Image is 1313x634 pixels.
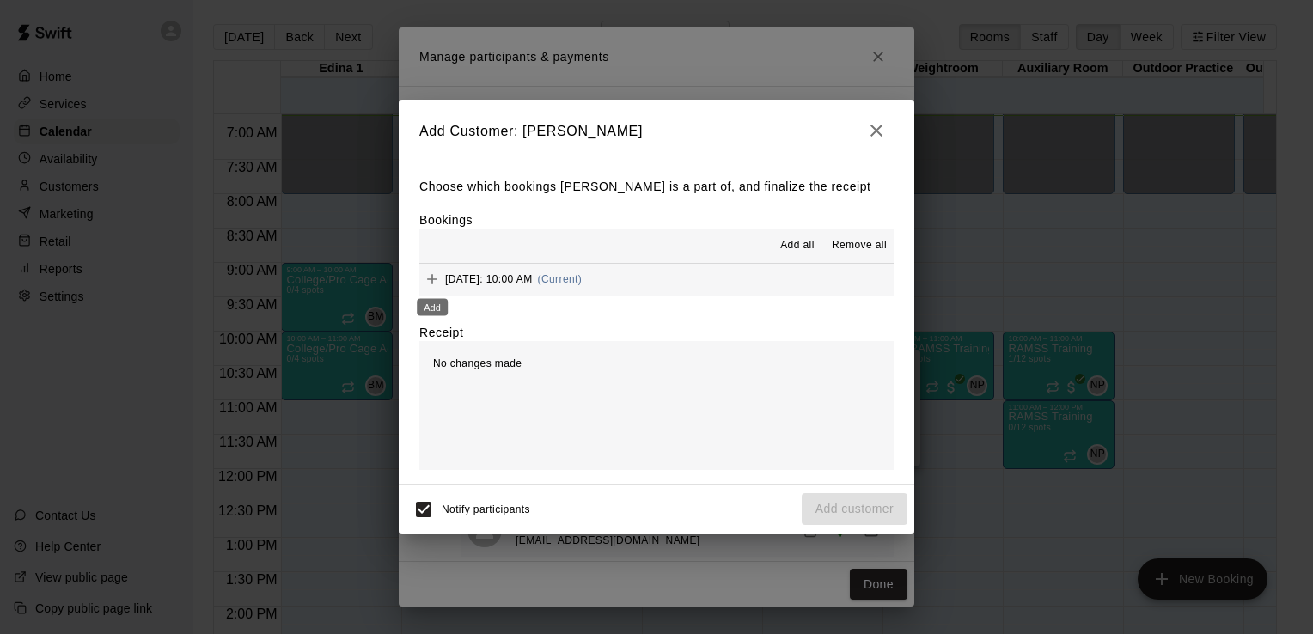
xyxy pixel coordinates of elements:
span: [DATE]: 10:00 AM [445,273,533,285]
p: Choose which bookings [PERSON_NAME] is a part of, and finalize the receipt [419,176,894,198]
label: Receipt [419,324,463,341]
button: Remove all [825,232,894,259]
button: Add[DATE]: 10:00 AM(Current) [419,264,894,296]
span: No changes made [433,357,522,369]
button: Add all [770,232,825,259]
span: Notify participants [442,503,530,515]
label: Bookings [419,213,473,227]
div: Add [417,299,448,316]
span: Remove all [832,237,887,254]
span: Add [419,272,445,285]
span: (Current) [538,273,583,285]
h2: Add Customer: [PERSON_NAME] [399,100,914,162]
span: Add all [780,237,815,254]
